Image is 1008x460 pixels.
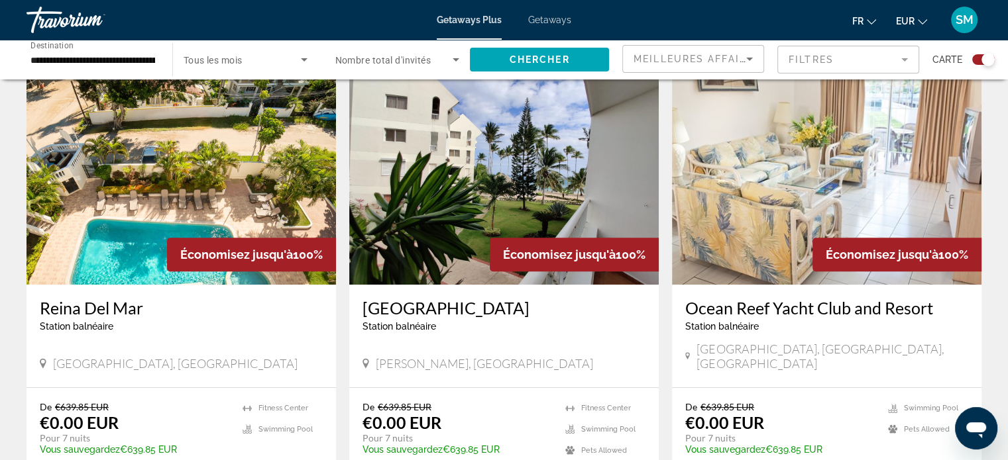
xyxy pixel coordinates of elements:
[955,407,997,449] iframe: Bouton de lancement de la fenêtre de messagerie
[581,404,631,412] span: Fitness Center
[40,432,229,444] p: Pour 7 nuits
[40,444,120,455] span: Vous sauvegardez
[363,432,552,444] p: Pour 7 nuits
[896,16,915,26] span: EUR
[40,444,229,455] p: €639.85 EUR
[27,3,159,37] a: Travorium
[697,342,968,371] span: [GEOGRAPHIC_DATA], [GEOGRAPHIC_DATA], [GEOGRAPHIC_DATA]
[376,356,593,371] span: [PERSON_NAME], [GEOGRAPHIC_DATA]
[363,401,374,412] span: De
[581,425,636,434] span: Swimming Pool
[777,45,919,74] button: Filter
[685,432,875,444] p: Pour 7 nuits
[40,401,52,412] span: De
[363,444,552,455] p: €639.85 EUR
[363,321,436,332] span: Station balnéaire
[40,412,119,432] p: €0.00 EUR
[685,444,765,455] span: Vous sauvegardez
[896,11,927,30] button: Change currency
[826,248,938,261] span: Économisez jusqu'à
[40,298,323,318] a: Reina Del Mar
[53,356,298,371] span: [GEOGRAPHIC_DATA], [GEOGRAPHIC_DATA]
[932,50,962,69] span: Carte
[30,40,74,50] span: Destination
[27,73,336,285] img: 6936O01X.jpg
[672,73,981,285] img: 2093I01L.jpg
[167,238,336,271] div: 100%
[349,73,659,285] img: 3930E01X.jpg
[184,55,243,66] span: Tous les mois
[685,401,697,412] span: De
[490,238,659,271] div: 100%
[947,6,981,34] button: User Menu
[363,412,441,432] p: €0.00 EUR
[685,321,759,332] span: Station balnéaire
[335,55,431,66] span: Nombre total d'invités
[55,401,109,412] span: €639.85 EUR
[503,248,616,261] span: Économisez jusqu'à
[363,444,443,455] span: Vous sauvegardez
[852,11,876,30] button: Change language
[634,54,761,64] span: Meilleures affaires
[700,401,754,412] span: €639.85 EUR
[685,444,875,455] p: €639.85 EUR
[852,16,864,26] span: fr
[634,51,753,67] mat-select: Sort by
[685,298,968,318] a: Ocean Reef Yacht Club and Resort
[904,425,950,434] span: Pets Allowed
[258,404,308,412] span: Fitness Center
[40,321,113,332] span: Station balnéaire
[812,238,981,271] div: 100%
[528,15,571,25] a: Getaways
[904,404,958,412] span: Swimming Pool
[180,248,293,261] span: Économisez jusqu'à
[470,48,609,71] button: Chercher
[363,298,645,318] a: [GEOGRAPHIC_DATA]
[437,15,502,25] a: Getaways Plus
[956,13,974,26] span: SM
[510,54,570,65] span: Chercher
[258,425,313,434] span: Swimming Pool
[685,412,764,432] p: €0.00 EUR
[581,446,627,455] span: Pets Allowed
[378,401,431,412] span: €639.85 EUR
